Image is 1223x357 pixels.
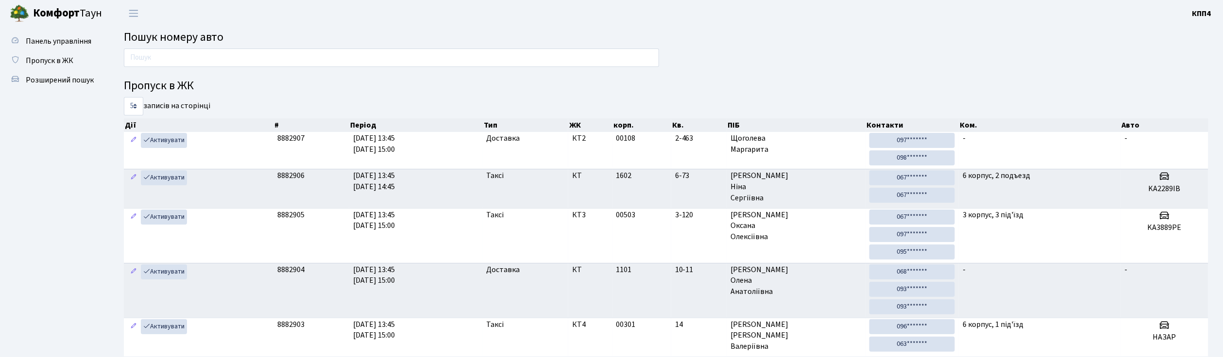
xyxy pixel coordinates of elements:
span: КТ [572,170,609,181]
th: ПІБ [727,118,866,132]
a: Панель управління [5,32,102,51]
span: 10-11 [675,264,723,276]
span: Пошук номеру авто [124,29,223,46]
th: Тип [483,118,568,132]
a: Редагувати [128,210,139,225]
span: Доставка [487,133,520,144]
h5: НАЗАР [1124,333,1205,342]
span: 1101 [616,264,632,275]
a: Активувати [141,264,187,279]
a: Активувати [141,170,187,185]
span: [DATE] 13:45 [DATE] 15:00 [353,133,395,155]
span: [PERSON_NAME] Ніна Сергіївна [730,170,862,204]
span: 8882903 [277,319,305,330]
span: [PERSON_NAME] [PERSON_NAME] Валеріївна [730,319,862,353]
th: Контакти [866,118,959,132]
span: 1602 [616,170,632,181]
span: 6 корпус, 2 подъезд [963,170,1030,181]
h4: Пропуск в ЖК [124,79,1208,93]
span: - [963,264,966,275]
input: Пошук [124,49,659,67]
span: - [1124,264,1127,275]
span: КТ4 [572,319,609,330]
a: Редагувати [128,264,139,279]
span: Таун [33,5,102,22]
span: - [1124,133,1127,144]
span: Таксі [487,319,504,330]
span: 00503 [616,210,636,220]
span: Таксі [487,210,504,221]
span: [PERSON_NAME] Олена Анатоліївна [730,264,862,298]
a: Редагувати [128,170,139,185]
button: Переключити навігацію [121,5,146,21]
span: 8882907 [277,133,305,144]
span: 8882906 [277,170,305,181]
h5: KA3889PE [1124,223,1205,232]
h5: KA2289IB [1124,184,1205,194]
th: корп. [612,118,671,132]
th: Ком. [959,118,1121,132]
span: 00108 [616,133,636,144]
th: ЖК [568,118,612,132]
span: Розширений пошук [26,75,94,85]
span: Таксі [487,170,504,181]
span: [DATE] 13:45 [DATE] 15:00 [353,264,395,286]
span: 8882905 [277,210,305,220]
a: КПП4 [1192,8,1211,19]
th: Кв. [671,118,727,132]
span: Доставка [487,264,520,276]
b: Комфорт [33,5,80,21]
span: 6-73 [675,170,723,181]
label: записів на сторінці [124,97,210,115]
span: 14 [675,319,723,330]
select: записів на сторінці [124,97,143,115]
span: [DATE] 13:45 [DATE] 14:45 [353,170,395,192]
span: КТ [572,264,609,276]
span: 2-463 [675,133,723,144]
span: Панель управління [26,36,91,47]
a: Розширений пошук [5,70,102,90]
a: Активувати [141,133,187,148]
span: КТ3 [572,210,609,221]
span: 8882904 [277,264,305,275]
span: [PERSON_NAME] Оксана Олексіївна [730,210,862,243]
span: 3-120 [675,210,723,221]
span: [DATE] 13:45 [DATE] 15:00 [353,210,395,231]
th: # [273,118,349,132]
span: 00301 [616,319,636,330]
span: КТ2 [572,133,609,144]
span: 3 корпус, 3 під'їзд [963,210,1023,220]
th: Період [349,118,483,132]
img: logo.png [10,4,29,23]
span: Пропуск в ЖК [26,55,73,66]
span: 6 корпус, 1 під'їзд [963,319,1023,330]
a: Пропуск в ЖК [5,51,102,70]
a: Редагувати [128,133,139,148]
a: Активувати [141,319,187,334]
span: Щоголева Маргарита [730,133,862,155]
th: Дії [124,118,273,132]
span: [DATE] 13:45 [DATE] 15:00 [353,319,395,341]
a: Активувати [141,210,187,225]
a: Редагувати [128,319,139,334]
span: - [963,133,966,144]
th: Авто [1121,118,1209,132]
